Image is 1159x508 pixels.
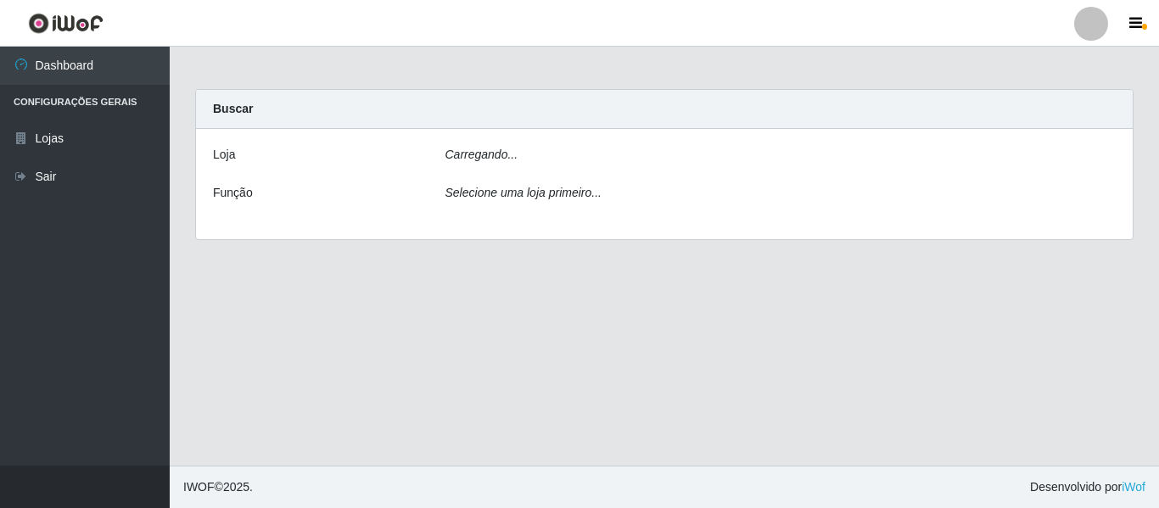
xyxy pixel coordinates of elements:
[213,184,253,202] label: Função
[213,146,235,164] label: Loja
[183,480,215,494] span: IWOF
[445,148,518,161] i: Carregando...
[1122,480,1145,494] a: iWof
[213,102,253,115] strong: Buscar
[183,478,253,496] span: © 2025 .
[445,186,602,199] i: Selecione uma loja primeiro...
[28,13,104,34] img: CoreUI Logo
[1030,478,1145,496] span: Desenvolvido por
